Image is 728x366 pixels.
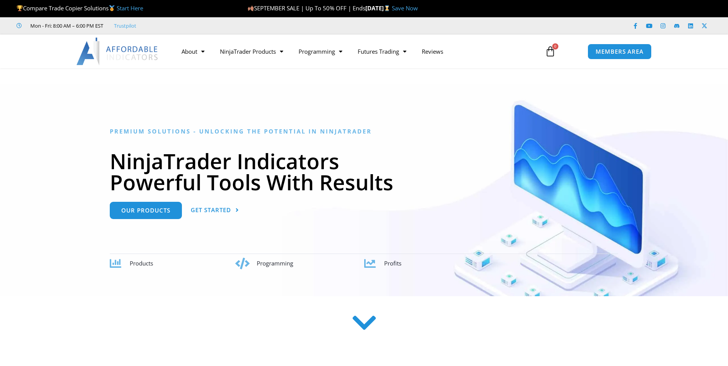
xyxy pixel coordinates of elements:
a: Reviews [414,43,451,60]
strong: [DATE] [365,4,392,12]
a: Save Now [392,4,418,12]
a: About [174,43,212,60]
span: 0 [552,43,558,49]
span: Profits [384,259,401,267]
a: Our Products [110,202,182,219]
a: Get Started [191,202,239,219]
a: Start Here [117,4,143,12]
img: 🍂 [248,5,254,11]
h1: NinjaTrader Indicators Powerful Tools With Results [110,150,618,193]
a: Trustpilot [114,21,136,30]
a: MEMBERS AREA [588,44,652,59]
nav: Menu [174,43,536,60]
a: Futures Trading [350,43,414,60]
span: Products [130,259,153,267]
img: 🏆 [17,5,23,11]
span: MEMBERS AREA [596,49,644,54]
span: Get Started [191,207,231,213]
span: Our Products [121,208,170,213]
a: 0 [533,40,567,63]
span: SEPTEMBER SALE | Up To 50% OFF | Ends [248,4,365,12]
img: LogoAI | Affordable Indicators – NinjaTrader [76,38,159,65]
img: 🥇 [109,5,115,11]
h6: Premium Solutions - Unlocking the Potential in NinjaTrader [110,128,618,135]
a: NinjaTrader Products [212,43,291,60]
img: ⌛ [384,5,390,11]
span: Mon - Fri: 8:00 AM – 6:00 PM EST [28,21,103,30]
span: Compare Trade Copier Solutions [17,4,143,12]
span: Programming [257,259,293,267]
a: Programming [291,43,350,60]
